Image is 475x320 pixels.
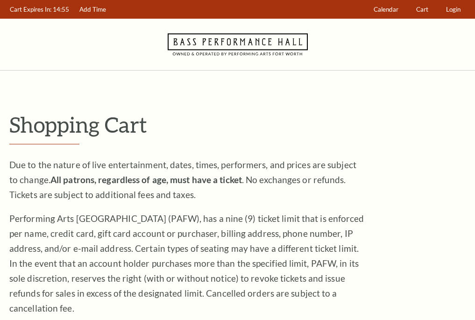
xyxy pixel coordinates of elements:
[374,6,398,13] span: Calendar
[369,0,403,19] a: Calendar
[442,0,465,19] a: Login
[416,6,428,13] span: Cart
[10,6,51,13] span: Cart Expires In:
[9,113,466,136] p: Shopping Cart
[9,211,364,316] p: Performing Arts [GEOGRAPHIC_DATA] (PAFW), has a nine (9) ticket limit that is enforced per name, ...
[75,0,111,19] a: Add Time
[9,159,356,200] span: Due to the nature of live entertainment, dates, times, performers, and prices are subject to chan...
[412,0,433,19] a: Cart
[53,6,69,13] span: 14:55
[446,6,461,13] span: Login
[50,174,242,185] strong: All patrons, regardless of age, must have a ticket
